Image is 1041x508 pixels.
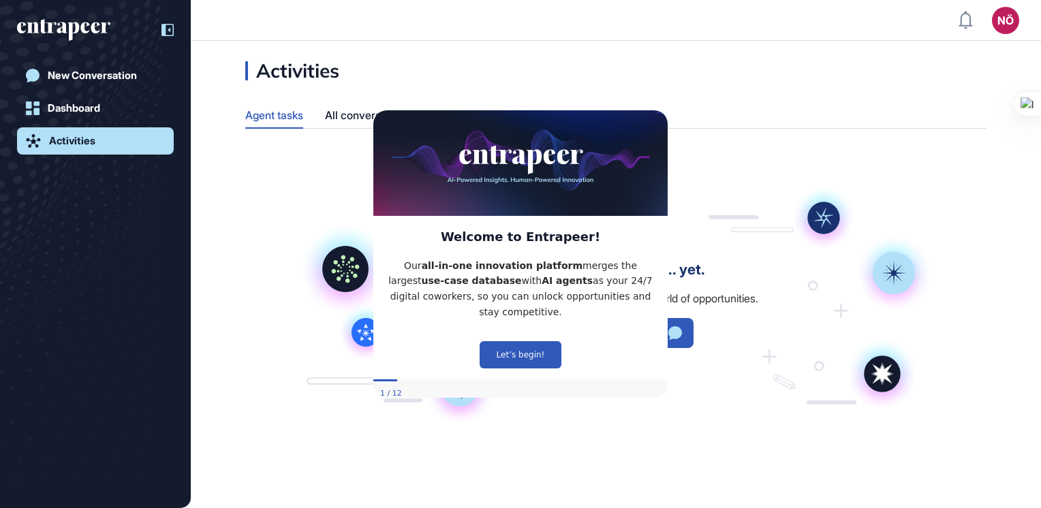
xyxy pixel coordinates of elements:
[992,7,1019,34] button: NÖ
[7,278,29,289] div: Step 1 of 12
[48,69,137,82] div: New Conversation
[245,102,303,127] div: Agent tasks
[245,61,339,80] div: Activities
[48,150,209,161] strong: all-in-one innovation platform
[106,231,188,258] button: Let’s begin!
[11,148,283,210] p: Our merges the largest with as your 24/7 digital coworkers, so you can unlock opportunities and s...
[325,102,442,129] div: All conversation history
[49,135,95,147] div: Activities
[17,19,110,41] div: entrapeer-logo
[67,119,227,133] span: Welcome to Entrapeer!
[17,62,174,89] a: New Conversation
[168,165,219,176] strong: AI agents
[48,102,100,114] div: Dashboard
[48,165,149,176] strong: use-case database
[17,127,174,155] a: Activities
[17,95,174,122] a: Dashboard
